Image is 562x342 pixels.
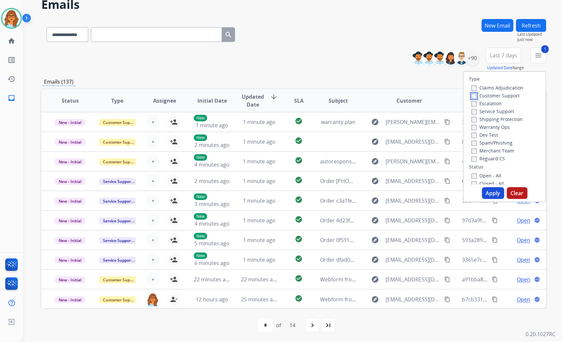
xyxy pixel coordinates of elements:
mat-icon: explore [371,118,379,126]
span: New - Initial [55,158,85,165]
button: + [146,214,159,227]
div: of [276,321,281,329]
mat-icon: explore [371,236,379,244]
span: Conversation ID [462,93,498,109]
mat-icon: check_circle [295,176,303,184]
mat-icon: content_copy [444,257,450,263]
span: + [151,216,154,224]
mat-icon: content_copy [444,139,450,145]
label: Dev Test [472,132,498,138]
mat-icon: arrow_downward [270,93,278,101]
span: Last 7 days [490,54,517,57]
span: Open [517,256,531,264]
span: Customer Support [99,296,142,303]
span: [EMAIL_ADDRESS][DOMAIN_NAME] [386,177,441,185]
span: [EMAIL_ADDRESS][DOMAIN_NAME] [386,236,441,244]
mat-icon: search [225,31,232,39]
mat-icon: content_copy [444,296,450,302]
span: Customer [396,97,422,105]
span: 1 minute ago [243,256,276,263]
p: Emails (137) [41,78,76,86]
span: [EMAIL_ADDRESS][DOMAIN_NAME] [386,295,441,303]
span: New - Initial [55,276,85,283]
span: 3dd4119d-41f4-4489-bcf2-5504e6538981 [462,197,561,204]
mat-icon: person_add [170,157,178,165]
button: + [146,115,159,129]
span: Service Support [99,237,136,244]
mat-icon: check_circle [295,294,303,302]
span: Order dfad0e2a-cba6-4c25-bd48-6b8080182369 [320,256,437,263]
button: Refresh [516,19,546,32]
div: 14 [284,319,301,332]
span: 1 minute ago [243,236,276,244]
span: 1 minute ago [196,122,228,129]
mat-icon: person_add [170,216,178,224]
span: 4 minutes ago [194,220,230,227]
span: + [151,138,154,146]
span: New - Initial [55,217,85,224]
span: 6 minutes ago [194,259,230,267]
mat-icon: menu [534,51,542,59]
mat-icon: content_copy [492,296,498,302]
button: Updated Date [487,65,512,70]
span: Order [PHONE_NUMBER] [320,177,382,185]
span: 97d3a9f1-e573-4ca0-af85-99f88f077471 [462,217,558,224]
span: 1 minute ago [243,217,276,224]
mat-icon: content_copy [492,237,498,243]
label: Type [469,76,480,82]
mat-icon: content_copy [444,158,450,164]
span: New - Initial [55,296,85,303]
span: Webform from [EMAIL_ADDRESS][DOMAIN_NAME] on [DATE] [320,276,469,283]
img: avatar [2,9,21,28]
span: Customer Support [99,158,142,165]
label: Status [469,164,483,170]
mat-icon: explore [371,197,379,205]
p: 0.20.1027RC [526,330,555,338]
button: New Email [482,19,513,32]
mat-icon: person_add [170,138,178,146]
mat-icon: history [8,75,15,83]
span: Just now [517,37,546,42]
button: 1 [531,48,546,63]
mat-icon: content_copy [444,178,450,184]
mat-icon: explore [371,177,379,185]
span: 3 minutes ago [194,200,230,208]
span: 07ff71d5-e4fc-44ad-925c-400ce294f471 [462,138,558,145]
span: Webform from [EMAIL_ADDRESS][DOMAIN_NAME] on [DATE] [320,296,469,303]
span: 2 minutes ago [194,177,230,185]
mat-icon: content_copy [492,217,498,223]
span: 1 minute ago [243,177,276,185]
mat-icon: explore [371,275,379,283]
mat-icon: last_page [324,321,332,329]
span: New - Initial [55,119,85,126]
mat-icon: person_add [170,118,178,126]
span: 1 minute ago [243,197,276,204]
span: + [151,275,154,283]
button: + [146,194,159,207]
button: Apply [482,187,504,199]
label: Shipping Protection [472,116,523,122]
span: 25 minutes ago [241,296,279,303]
label: Merchant Team [472,148,514,154]
mat-icon: person_add [170,177,178,185]
span: + [151,177,154,185]
span: 22 minutes ago [194,276,232,283]
span: New - Initial [55,237,85,244]
mat-icon: person_remove [170,295,178,303]
span: 49661853-3e79-427f-8f5f-d81771715d46 [462,158,560,165]
input: Merchant Team [472,149,477,154]
p: New [194,252,207,259]
span: Order c3a1fe3a-1e87-4aa4-9ba8-d66cff87b20e [320,197,434,204]
mat-icon: check_circle [295,196,303,204]
span: Last Updated: [517,32,546,37]
mat-icon: explore [371,157,379,165]
mat-icon: content_copy [444,198,450,204]
label: Service Support [472,108,514,114]
span: Type [111,97,124,105]
span: [EMAIL_ADDRESS][DOMAIN_NAME] [386,216,441,224]
mat-icon: check_circle [295,255,303,263]
label: Claims Adjudication [472,85,523,91]
mat-icon: explore [371,138,379,146]
span: [EMAIL_ADDRESS][DOMAIN_NAME] [386,275,441,283]
span: Range [487,65,524,70]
